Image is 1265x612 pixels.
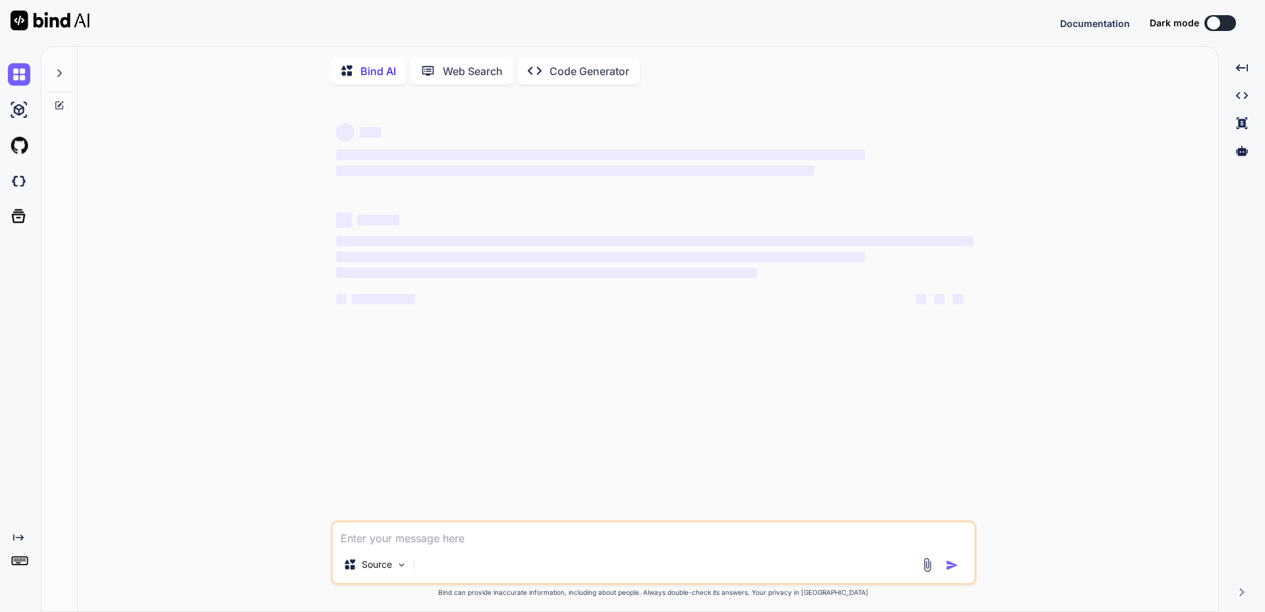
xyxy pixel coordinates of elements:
[336,212,352,228] span: ‌
[1060,16,1130,30] button: Documentation
[336,150,865,160] span: ‌
[934,294,945,304] span: ‌
[8,170,30,192] img: darkCloudIdeIcon
[357,215,399,225] span: ‌
[8,63,30,86] img: chat
[1060,18,1130,29] span: Documentation
[11,11,90,30] img: Bind AI
[331,588,976,598] p: Bind can provide inaccurate information, including about people. Always double-check its answers....
[336,267,757,278] span: ‌
[945,559,959,572] img: icon
[549,63,629,79] p: Code Generator
[336,294,347,304] span: ‌
[8,134,30,157] img: githubLight
[336,252,865,262] span: ‌
[352,294,415,304] span: ‌
[8,99,30,121] img: ai-studio
[920,557,935,572] img: attachment
[916,294,926,304] span: ‌
[1150,16,1199,30] span: Dark mode
[362,558,392,571] p: Source
[396,559,407,570] img: Pick Models
[360,127,381,138] span: ‌
[336,236,974,246] span: ‌
[443,63,503,79] p: Web Search
[360,63,396,79] p: Bind AI
[953,294,963,304] span: ‌
[336,123,354,142] span: ‌
[336,165,814,176] span: ‌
